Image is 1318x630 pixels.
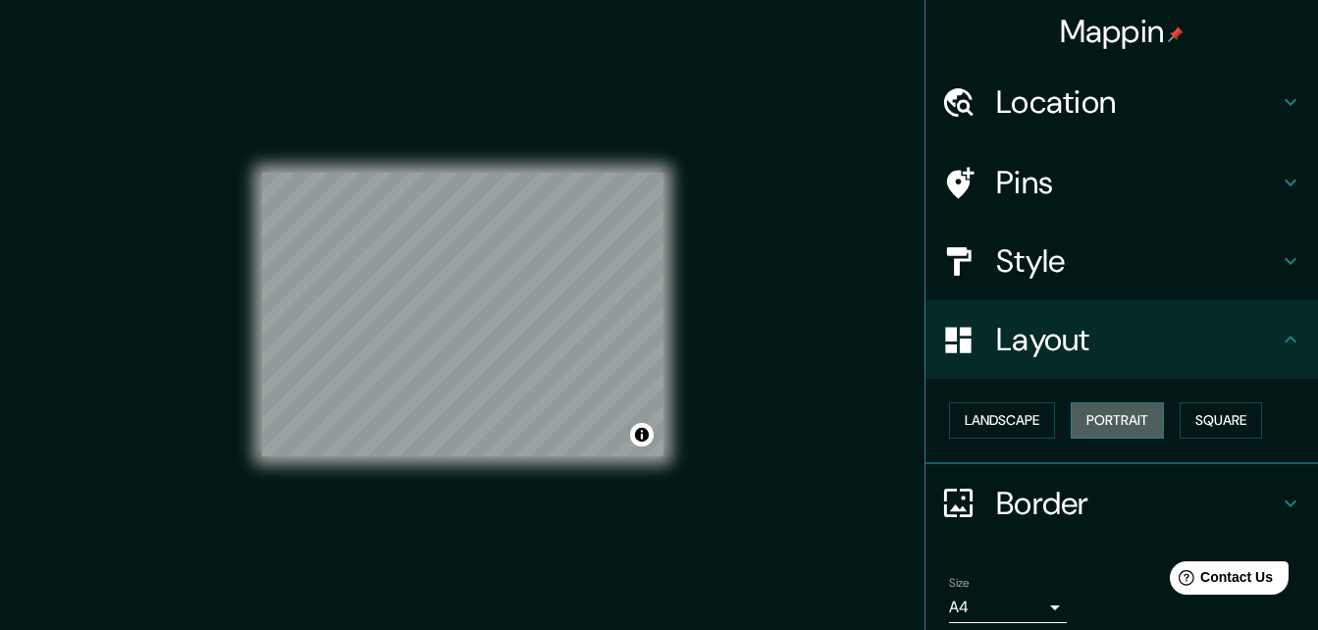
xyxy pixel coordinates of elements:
[1168,26,1184,42] img: pin-icon.png
[996,320,1279,359] h4: Layout
[996,82,1279,122] h4: Location
[996,484,1279,523] h4: Border
[949,402,1055,439] button: Landscape
[996,163,1279,202] h4: Pins
[925,300,1318,379] div: Layout
[1071,402,1164,439] button: Portrait
[925,222,1318,300] div: Style
[949,574,970,591] label: Size
[996,241,1279,281] h4: Style
[925,464,1318,543] div: Border
[262,173,663,456] canvas: Map
[1143,553,1296,608] iframe: Help widget launcher
[1180,402,1262,439] button: Square
[949,592,1067,623] div: A4
[925,63,1318,141] div: Location
[925,143,1318,222] div: Pins
[630,423,654,446] button: Toggle attribution
[1060,12,1185,51] h4: Mappin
